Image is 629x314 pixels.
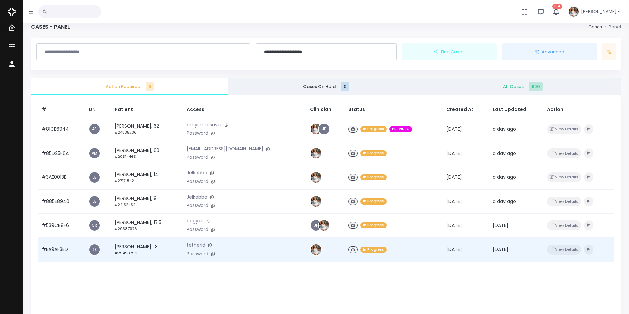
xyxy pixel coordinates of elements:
td: #81CE6944 [38,117,85,141]
span: [DATE] [446,198,462,205]
th: Access [183,102,306,117]
span: [DATE] [493,246,508,253]
td: #85D25F6A [38,141,85,165]
a: JF [311,220,321,231]
img: Logo Horizontal [8,5,16,19]
a: JE [89,172,100,183]
li: Panel [602,24,621,30]
a: AM [89,148,100,158]
span: a day ago [493,150,516,157]
span: 0 [341,82,349,91]
h4: Cases - Panel [31,24,70,30]
p: Password [187,178,302,185]
p: Password [187,154,302,161]
small: #29458796 [115,250,137,256]
button: View Details [547,148,581,158]
button: View Details [547,172,581,182]
span: a day ago [493,126,516,132]
p: Jelkabba [187,169,302,177]
span: [DATE] [446,222,462,229]
p: bdgyxe [187,218,302,225]
td: #EA9AF3ED [38,238,85,262]
span: 184 [552,4,562,9]
a: AS [89,124,100,134]
span: 600 [529,82,543,91]
a: TE [89,244,100,255]
a: CR [89,220,100,231]
a: Cases [588,24,602,30]
span: In Progress [360,126,387,132]
span: All Cases [430,83,616,90]
p: Jelkabba [187,194,302,201]
td: [PERSON_NAME], 62 [111,117,183,141]
th: Created At [442,102,488,117]
a: JE [89,196,100,207]
span: In Progress [360,174,387,181]
p: Password [187,130,302,137]
span: In Progress [360,198,387,205]
p: amysmilesaver [187,121,302,129]
span: [DATE] [446,150,462,157]
td: [PERSON_NAME] , 8 [111,238,183,262]
button: Advanced [502,43,597,61]
small: #24535236 [115,130,137,135]
td: [PERSON_NAME], 17.5 [111,214,183,238]
td: #539CB8F6 [38,214,85,238]
button: View Details [547,197,581,206]
button: View Details [547,220,581,230]
span: In Progress [360,222,387,229]
span: 6 [146,82,154,91]
span: In Progress [360,150,387,157]
small: #27171842 [115,178,134,183]
img: Header Avatar [568,6,580,18]
span: [DATE] [446,174,462,180]
span: [PERSON_NAME] [581,8,617,15]
p: Password [187,226,302,233]
span: Cases On Hold [233,83,419,90]
small: #24152454 [115,202,135,207]
td: [PERSON_NAME], 9 [111,189,183,214]
p: tetherid [187,242,302,249]
span: In Progress [360,247,387,253]
th: Clinician [306,102,345,117]
th: Status [345,102,442,117]
span: [DATE] [446,246,462,253]
p: Password [187,202,302,209]
p: [EMAIL_ADDRESS][DOMAIN_NAME] [187,145,302,153]
td: [PERSON_NAME], 60 [111,141,183,165]
td: [PERSON_NAME], 14 [111,165,183,189]
span: a day ago [493,174,516,180]
button: View Details [547,245,581,254]
span: Action Required [36,83,222,90]
small: #29387976 [115,226,137,231]
td: #3AE0013B [38,165,85,189]
span: [DATE] [493,222,508,229]
span: a day ago [493,198,516,205]
th: Last Updated [489,102,543,117]
th: Dr. [85,102,111,117]
button: View Details [547,124,581,134]
small: #29514463 [115,154,136,159]
p: Password [187,250,302,258]
th: Action [543,102,614,117]
button: Find Cases [402,43,497,61]
th: Patient [111,102,183,117]
a: JF [319,124,329,134]
span: PREVIDEO [389,126,412,132]
span: [DATE] [446,126,462,132]
th: # [38,102,85,117]
td: #885E8940 [38,189,85,214]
